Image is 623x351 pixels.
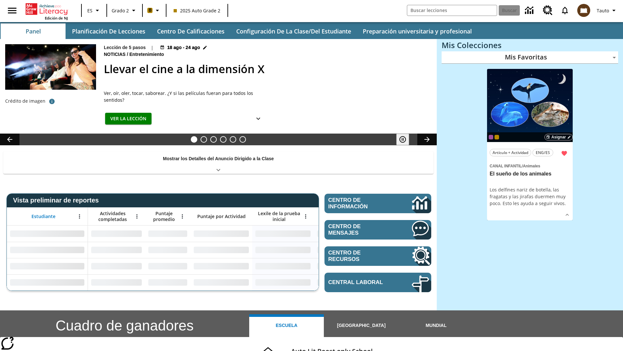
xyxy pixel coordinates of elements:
[324,194,431,213] a: Centro de información
[3,151,434,174] div: Mostrar los Detalles del Anuncio Dirigido a la Clase
[536,149,550,156] span: ENG/ES
[152,23,230,39] button: Centro de calificaciones
[328,250,392,263] span: Centro de recursos
[5,44,96,90] img: El panel situado frente a los asientos rocía con agua nebulizada al feliz público en un cine equi...
[112,7,129,14] span: Grado 2
[109,5,140,16] button: Grado: Grado 2, Elige un grado
[539,2,556,19] a: Centro de recursos, Se abrirá en una pestaña nueva.
[167,44,200,51] span: 18 ago - 24 ago
[3,1,22,20] button: Abrir el menú lateral
[324,246,431,266] a: Centro de recursos, Se abrirá en una pestaña nueva.
[148,211,179,222] span: Puntaje promedio
[13,197,102,204] span: Vista preliminar de reportes
[407,5,497,16] input: Buscar campo
[104,44,146,51] p: Lección de 5 pasos
[442,41,618,50] h3: Mis Colecciones
[324,273,431,292] a: Central laboral
[201,136,207,143] button: Diapositiva 2 ¿Lo quieres con papas fritas?
[104,51,127,58] span: Noticias
[210,136,217,143] button: Diapositiva 3 Modas que pasaron de moda
[490,171,570,177] h3: El sueño de los animales
[532,149,553,156] button: ENG/ES
[1,23,66,39] button: Panel
[249,314,324,337] button: Escuela
[163,155,274,162] p: Mostrar los Detalles del Anuncio Dirigido a la Clase
[127,52,128,57] span: /
[88,226,145,242] div: Sin datos,
[328,223,392,236] span: Centro de mensajes
[197,214,246,219] span: Puntaje por Actividad
[145,226,190,242] div: Sin datos,
[88,258,145,274] div: Sin datos,
[417,134,437,145] button: Carrusel de lecciones, seguir
[5,98,45,104] p: Crédito de imagen
[556,2,573,19] a: Notificaciones
[490,162,570,169] span: Tema: Canal Infantil/Animales
[399,314,473,337] button: Mundial
[252,113,265,125] button: Ver más
[490,164,522,168] span: Canal Infantil
[87,7,92,14] span: ES
[328,197,390,210] span: Centro de información
[26,2,68,20] div: Portada
[558,148,570,159] button: Remover de Favoritas
[597,7,609,14] span: Tauto
[324,314,398,337] button: [GEOGRAPHIC_DATA]
[145,274,190,291] div: Sin datos,
[487,69,573,221] div: lesson details
[301,212,311,221] button: Abrir menú
[145,258,190,274] div: Sin datos,
[88,242,145,258] div: Sin datos,
[104,90,266,103] div: Ver, oír, oler, tocar, saborear. ¿Y si las películas fueran para todos los sentidos?
[314,226,375,242] div: Sin datos,
[132,212,142,221] button: Abrir menú
[145,5,164,16] button: Boost El color de la clase es anaranjado claro. Cambiar el color de la clase.
[159,44,208,51] button: 18 ago - 24 ago Elegir fechas
[324,220,431,240] a: Centro de mensajes
[314,274,375,291] div: Sin datos,
[105,113,152,125] button: Ver la lección
[45,96,58,107] button: Crédito de foto: The Asahi Shimbun vía Getty Images
[490,186,570,207] div: Los delfines nariz de botella, las fragatas y las jirafas duermen muy poco. Esto les ayuda a segu...
[220,136,226,143] button: Diapositiva 4 ¿Los autos del futuro?
[493,149,528,156] span: Artículo + Actividad
[396,134,409,145] button: Pausar
[174,7,220,14] span: 2025 Auto Grade 2
[523,164,540,168] span: Animales
[314,258,375,274] div: Sin datos,
[396,134,416,145] div: Pausar
[149,6,152,14] span: B
[91,211,134,222] span: Actividades completadas
[314,242,375,258] div: Sin datos,
[104,61,429,77] h2: Llevar el cine a la dimensión X
[594,5,620,16] button: Perfil/Configuración
[577,4,590,17] img: avatar image
[490,149,531,156] button: Artículo + Actividad
[239,136,246,143] button: Diapositiva 6 Una idea, mucho trabajo
[551,134,566,140] span: Asignar
[489,135,493,139] div: OL 2025 Auto Grade 3
[26,3,68,16] a: Portada
[562,210,572,220] button: Ver más
[230,136,236,143] button: Diapositiva 5 ¿Cuál es la gran idea?
[67,23,151,39] button: Planificación de lecciones
[75,212,84,221] button: Abrir menú
[573,2,594,19] button: Escoja un nuevo avatar
[151,44,153,51] span: |
[45,16,68,20] span: Edición de NJ
[31,214,55,219] span: Estudiante
[177,212,187,221] button: Abrir menú
[231,23,356,39] button: Configuración de la clase/del estudiante
[328,279,392,286] span: Central laboral
[358,23,477,39] button: Preparación universitaria y profesional
[129,51,165,58] span: Entretenimiento
[84,5,104,16] button: Lenguaje: ES, Selecciona un idioma
[255,211,303,222] span: Lexile de la prueba inicial
[191,136,197,143] button: Diapositiva 1 Llevar el cine a la dimensión X
[522,164,523,168] span: /
[495,135,499,139] div: New 2025 class
[88,274,145,291] div: Sin datos,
